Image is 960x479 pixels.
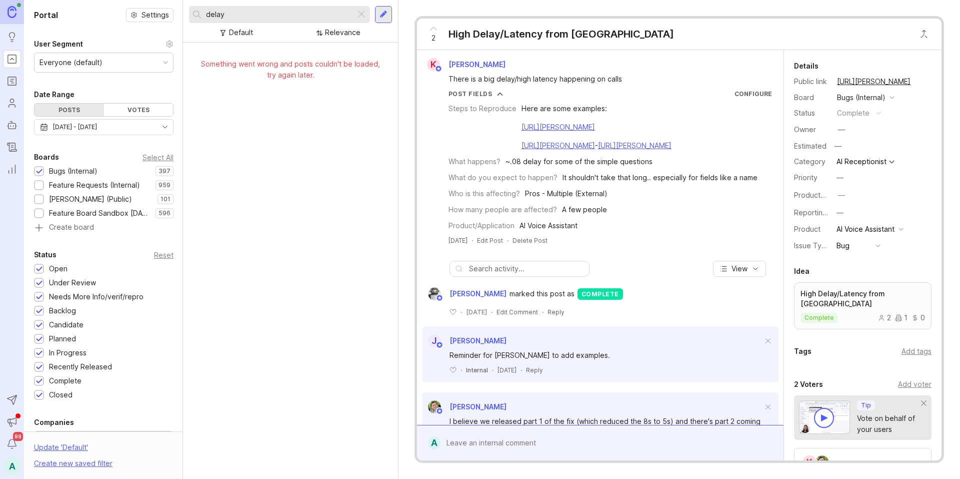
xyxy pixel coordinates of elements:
[837,108,869,119] div: complete
[521,140,671,151] div: -
[448,237,467,244] time: [DATE]
[794,225,820,233] label: Product
[837,92,885,103] div: Bugs (Internal)
[428,436,440,449] div: A
[448,27,674,41] div: High Delay/Latency from [GEOGRAPHIC_DATA]
[471,236,473,245] div: ·
[49,305,76,316] div: Backlog
[49,319,83,330] div: Candidate
[836,172,843,183] div: —
[3,28,21,46] a: Ideas
[3,413,21,431] button: Announcements
[13,432,23,441] span: 99
[427,58,440,71] div: K
[448,236,467,245] a: [DATE]
[734,90,772,98] a: Configure
[49,361,112,372] div: Recently Released
[521,103,671,114] div: Here are some examples:
[448,204,557,215] div: How many people are affected?
[448,90,492,98] div: Post Fields
[126,8,173,22] button: Settings
[794,173,817,182] label: Priority
[154,252,173,258] div: Reset
[435,341,443,349] img: member badge
[421,58,513,71] a: K[PERSON_NAME]
[794,345,811,357] div: Tags
[836,240,849,251] div: Bug
[3,72,21,90] a: Roadmaps
[794,208,847,217] label: Reporting Team
[460,308,462,316] div: ·
[49,208,150,219] div: Feature Board Sandbox [DATE]
[34,416,74,428] div: Companies
[3,116,21,134] a: Autopilot
[477,236,503,245] div: Edit Post
[799,400,850,434] img: video-thumbnail-vote-d41b83416815613422e2ca741bf692cc.jpg
[49,194,132,205] div: [PERSON_NAME] (Public)
[800,289,925,309] p: High Delay/Latency from [GEOGRAPHIC_DATA]
[435,407,443,415] img: member badge
[507,236,508,245] div: ·
[428,287,441,300] img: Justin Maxwell
[206,9,351,20] input: Search...
[199,59,382,81] div: Something went wrong and posts couldn't be loaded, try again later.
[831,140,844,153] div: —
[794,265,809,277] div: Idea
[834,75,913,88] a: [URL][PERSON_NAME]
[794,76,829,87] div: Public link
[34,458,112,469] div: Create new saved filter
[53,122,97,133] div: [DATE] - [DATE]
[49,347,86,358] div: In Progress
[794,124,829,135] div: Owner
[794,282,931,329] a: High Delay/Latency from [GEOGRAPHIC_DATA]complete210
[794,108,829,119] div: Status
[449,416,762,438] div: I believe we released part 1 of the fix (which reduced the 8s to 5s) and there's part 2 coming wh...
[34,442,88,458] div: Update ' Default '
[49,277,96,288] div: Under Review
[562,204,607,215] div: A few people
[914,24,934,44] button: Close button
[492,366,493,374] div: ·
[497,366,516,374] time: [DATE]
[3,391,21,409] button: Send to Autopilot
[731,264,747,274] span: View
[141,10,169,20] span: Settings
[542,308,543,316] div: ·
[521,123,595,131] a: [URL][PERSON_NAME]
[3,457,21,475] button: A
[794,191,847,199] label: ProductboardID
[39,57,102,68] div: Everyone (default)
[525,188,607,199] div: Pros - Multiple (External)
[34,151,59,163] div: Boards
[448,172,557,183] div: What do you expect to happen?
[878,314,891,321] div: 2
[449,402,506,411] span: [PERSON_NAME]
[3,435,21,453] button: Notifications
[428,400,441,413] img: Aaron Lee
[435,294,443,302] img: member badge
[448,188,520,199] div: Who is this affecting?
[34,38,83,50] div: User Segment
[448,103,516,114] div: Steps to Reproduce
[34,89,74,101] div: Date Range
[577,288,623,300] div: complete
[49,333,76,344] div: Planned
[3,138,21,156] a: Changelog
[448,90,503,98] button: Post Fields
[49,389,72,400] div: Closed
[34,249,56,261] div: Status
[836,158,886,165] div: AI Receptionist
[469,263,584,274] input: Search activity...
[521,141,595,150] a: [URL][PERSON_NAME]
[838,124,845,135] div: —
[836,207,843,218] div: —
[142,155,173,160] div: Select All
[815,455,829,469] img: Aaron Lee
[428,334,441,347] div: J
[158,181,170,189] p: 959
[836,224,894,235] div: AI Voice Assistant
[562,172,757,183] div: It shouldn't take that long.. especially for fields like a name
[34,9,58,21] h1: Portal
